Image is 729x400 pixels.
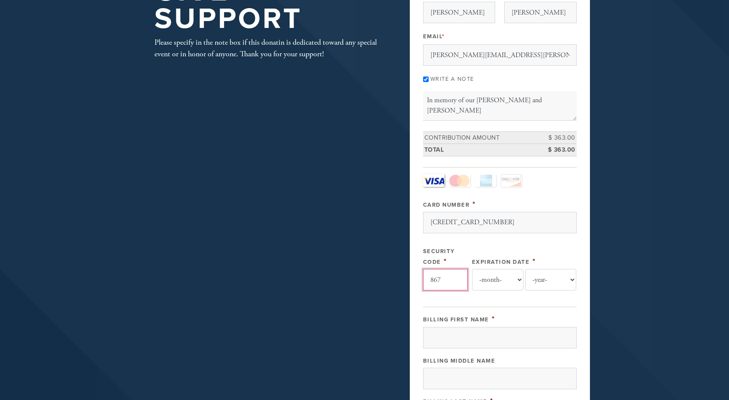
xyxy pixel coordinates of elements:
span: This field is required. [492,314,495,324]
td: $ 363.00 [538,144,577,156]
label: Expiration Date [472,259,530,266]
select: Expiration Date month [472,269,523,290]
a: MasterCard [449,174,470,187]
span: This field is required. [444,256,447,266]
td: Total [423,144,538,156]
label: Email [423,33,445,40]
label: Billing Middle Name [423,357,496,364]
a: Visa [423,174,445,187]
a: Discover [500,174,522,187]
td: $ 363.00 [538,131,577,144]
label: Security Code [423,248,455,266]
label: Billing First Name [423,316,489,323]
td: Contribution Amount [423,131,538,144]
span: This field is required. [532,256,536,266]
label: Card Number [423,202,470,208]
label: Write a note [430,76,474,82]
a: Amex [475,174,496,187]
div: Please specify in the note box if this donatin is dedicated toward any special event or in honor ... [154,37,382,60]
span: This field is required. [472,199,476,209]
span: This field is required. [442,33,445,40]
select: Expiration Date year [525,269,577,290]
